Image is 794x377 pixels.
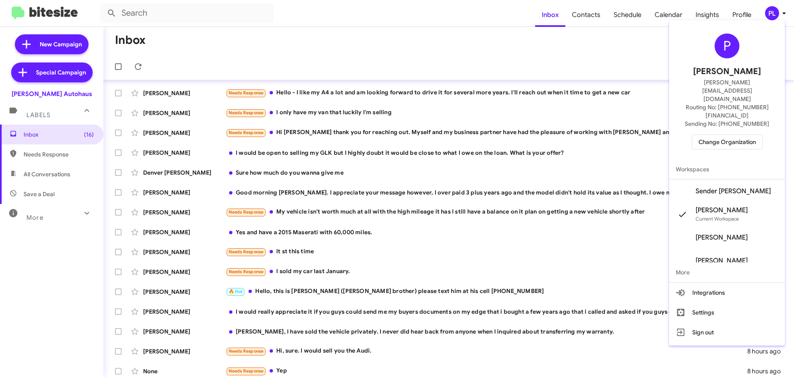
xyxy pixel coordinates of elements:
button: Integrations [669,283,785,303]
div: P [715,34,739,58]
span: Routing No: [PHONE_NUMBER][FINANCIAL_ID] [679,103,775,120]
span: Sending No: [PHONE_NUMBER] [685,120,769,128]
span: Change Organization [698,135,756,149]
span: More [669,262,785,282]
span: [PERSON_NAME] [693,65,761,78]
button: Settings [669,303,785,322]
span: [PERSON_NAME][EMAIL_ADDRESS][DOMAIN_NAME] [679,78,775,103]
span: Current Workspace [696,216,739,222]
button: Sign out [669,322,785,342]
span: [PERSON_NAME] [696,233,748,242]
span: Workspaces [669,159,785,179]
button: Change Organization [692,134,763,149]
span: [PERSON_NAME] [696,257,748,265]
span: Sender [PERSON_NAME] [696,187,771,195]
span: [PERSON_NAME] [696,206,748,214]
